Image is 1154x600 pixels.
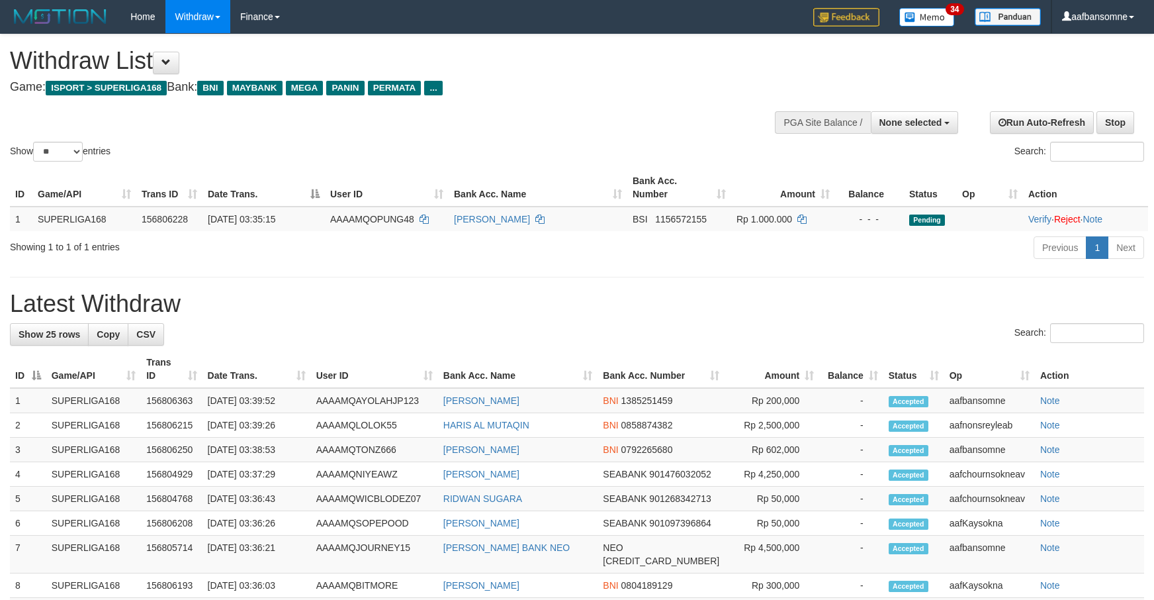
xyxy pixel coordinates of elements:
td: Rp 602,000 [725,438,819,462]
td: aafbansomne [944,536,1035,574]
td: [DATE] 03:39:26 [202,413,311,438]
td: Rp 4,500,000 [725,536,819,574]
span: Copy 5859459132907097 to clipboard [603,556,719,566]
span: 156806228 [142,214,188,225]
a: [PERSON_NAME] [454,214,530,225]
td: AAAAMQNIYEAWZ [311,462,438,487]
span: BNI [603,395,618,406]
td: - [819,511,883,536]
td: aafbansomne [944,388,1035,413]
td: - [819,462,883,487]
span: Accepted [889,543,928,554]
a: [PERSON_NAME] [443,469,519,479]
a: Run Auto-Refresh [990,111,1094,134]
span: Show 25 rows [19,329,80,340]
a: HARIS AL MUTAQIN [443,420,529,430]
a: CSV [128,323,164,346]
a: Reject [1054,214,1081,225]
span: Copy 901268342713 to clipboard [649,493,711,504]
td: - [819,413,883,438]
a: Note [1040,395,1060,406]
a: [PERSON_NAME] [443,395,519,406]
td: SUPERLIGA168 [32,207,136,231]
h4: Game: Bank: [10,81,756,94]
td: SUPERLIGA168 [46,487,141,511]
td: [DATE] 03:36:03 [202,574,311,598]
span: MAYBANK [227,81,283,95]
a: Note [1040,469,1060,479]
span: Copy 0804189129 to clipboard [621,580,673,591]
td: 1 [10,388,46,413]
td: [DATE] 03:36:43 [202,487,311,511]
td: Rp 300,000 [725,574,819,598]
th: ID: activate to sort column descending [10,350,46,388]
td: 156806208 [141,511,202,536]
td: 5 [10,487,46,511]
td: SUPERLIGA168 [46,388,141,413]
td: AAAAMQLOLOK55 [311,413,438,438]
a: Note [1040,420,1060,430]
td: [DATE] 03:36:21 [202,536,311,574]
th: Bank Acc. Number: activate to sort column ascending [598,350,725,388]
td: aafbansomne [944,438,1035,462]
span: Accepted [889,396,928,407]
td: Rp 2,500,000 [725,413,819,438]
a: Note [1083,214,1102,225]
td: AAAAMQWICBLODEZ07 [311,487,438,511]
td: aafnonsreyleab [944,413,1035,438]
span: NEO [603,542,623,553]
a: Copy [88,323,128,346]
a: Note [1040,493,1060,504]
a: [PERSON_NAME] [443,444,519,455]
th: Op: activate to sort column ascending [944,350,1035,388]
td: 156806193 [141,574,202,598]
td: Rp 4,250,000 [725,462,819,487]
span: None selected [879,117,942,128]
td: AAAAMQTONZ666 [311,438,438,462]
span: Pending [909,215,945,226]
th: Bank Acc. Number: activate to sort column ascending [627,169,731,207]
a: 1 [1086,236,1108,259]
span: BNI [603,420,618,430]
span: BSI [633,214,648,225]
span: Copy 1156572155 to clipboard [655,214,707,225]
span: [DATE] 03:35:15 [208,214,275,225]
span: ISPORT > SUPERLIGA168 [46,81,167,95]
span: Copy [97,329,120,340]
th: Op: activate to sort column ascending [957,169,1023,207]
img: MOTION_logo.png [10,7,111,26]
td: SUPERLIGA168 [46,536,141,574]
span: Copy 901097396864 to clipboard [649,518,711,528]
button: None selected [871,111,959,134]
td: 8 [10,574,46,598]
td: 3 [10,438,46,462]
td: - [819,438,883,462]
td: 7 [10,536,46,574]
span: PERMATA [368,81,422,95]
span: SEABANK [603,493,646,504]
th: Amount: activate to sort column ascending [725,350,819,388]
span: Rp 1.000.000 [736,214,792,225]
td: aafKaysokna [944,511,1035,536]
th: Bank Acc. Name: activate to sort column ascending [438,350,598,388]
span: Copy 901476032052 to clipboard [649,469,711,479]
span: CSV [136,329,155,340]
span: Accepted [889,581,928,592]
a: Show 25 rows [10,323,89,346]
td: SUPERLIGA168 [46,438,141,462]
td: 156804929 [141,462,202,487]
td: 156805714 [141,536,202,574]
td: AAAAMQBITMORE [311,574,438,598]
a: Next [1108,236,1144,259]
span: PANIN [326,81,364,95]
input: Search: [1050,323,1144,343]
td: aafKaysokna [944,574,1035,598]
td: [DATE] 03:38:53 [202,438,311,462]
select: Showentries [33,142,83,162]
span: BNI [603,444,618,455]
td: AAAAMQAYOLAHJP123 [311,388,438,413]
span: Accepted [889,445,928,456]
th: Balance: activate to sort column ascending [819,350,883,388]
span: BNI [197,81,223,95]
td: AAAAMQJOURNEY15 [311,536,438,574]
